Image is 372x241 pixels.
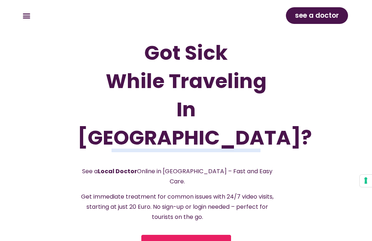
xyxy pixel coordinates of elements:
[20,10,32,22] div: Menu Toggle
[98,167,137,175] strong: Local Doctor
[82,167,272,186] span: See a Online in [GEOGRAPHIC_DATA] – Fast and Easy Care.
[295,10,339,21] span: see a doctor
[81,192,274,221] span: Get immediate treatment for common issues with 24/7 video visits, starting at just 20 Euro. No si...
[286,7,348,24] a: see a doctor
[77,39,295,152] h1: Got Sick While Traveling In [GEOGRAPHIC_DATA]?
[360,175,372,187] button: Your consent preferences for tracking technologies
